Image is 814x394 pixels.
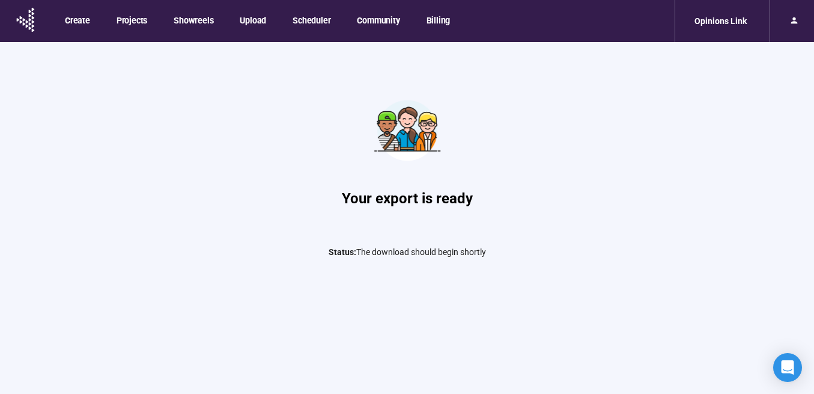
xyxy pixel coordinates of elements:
button: Scheduler [283,7,339,32]
button: Community [347,7,408,32]
span: Status: [329,247,356,257]
button: Upload [230,7,275,32]
p: The download should begin shortly [227,245,588,259]
h1: Your export is ready [227,188,588,211]
div: Opinions Link [687,10,754,32]
button: Create [55,7,99,32]
button: Showreels [164,7,222,32]
img: Teamwork [362,85,452,176]
div: Open Intercom Messenger [773,353,802,382]
button: Billing [417,7,459,32]
button: Projects [107,7,156,32]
